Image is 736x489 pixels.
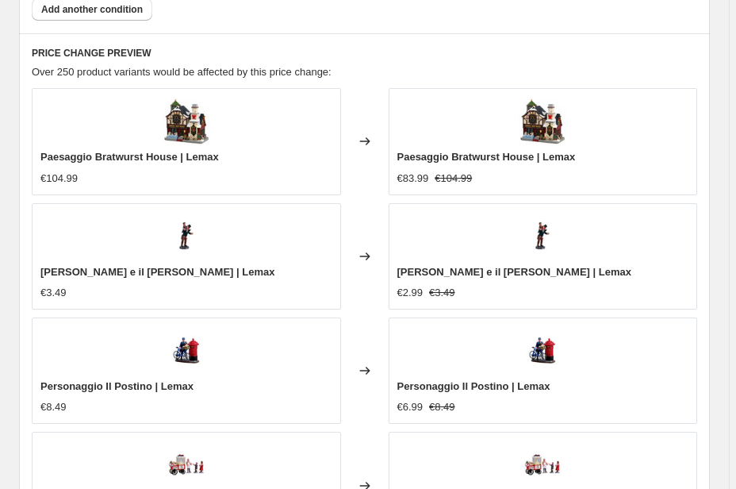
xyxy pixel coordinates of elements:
[32,47,697,60] h6: PRICE CHANGE PREVIEW
[40,285,67,301] div: €3.49
[397,399,424,415] div: €6.99
[41,3,143,16] span: Add another condition
[40,399,67,415] div: €8.49
[519,97,566,144] img: paesaggio-bratwurst-house-lemax_80x.jpg
[429,399,455,415] strike: €8.49
[397,151,576,163] span: Paesaggio Bratwurst House | Lemax
[40,266,274,278] span: [PERSON_NAME] e il [PERSON_NAME] | Lemax
[163,212,210,260] img: bob-cratchit-e-il-piccolo-tim-bob-cratchit-and-tiny-tim-lemax_80x.jpg
[397,266,631,278] span: [PERSON_NAME] e il [PERSON_NAME] | Lemax
[397,285,424,301] div: €2.99
[519,441,566,488] img: venditore-di-popcorn-popcorn-seller-lemax_80x.jpg
[397,380,550,392] span: Personaggio Il Postino | Lemax
[40,151,219,163] span: Paesaggio Bratwurst House | Lemax
[435,171,472,187] strike: €104.99
[429,285,455,301] strike: €3.49
[32,66,332,78] span: Over 250 product variants would be affected by this price change:
[40,380,194,392] span: Personaggio Il Postino | Lemax
[519,326,566,374] img: il-postino-lemax_80x.jpg
[163,326,210,374] img: il-postino-lemax_80x.jpg
[40,171,78,187] div: €104.99
[397,171,429,187] div: €83.99
[519,212,566,260] img: bob-cratchit-e-il-piccolo-tim-bob-cratchit-and-tiny-tim-lemax_80x.jpg
[163,97,210,144] img: paesaggio-bratwurst-house-lemax_80x.jpg
[163,441,210,488] img: venditore-di-popcorn-popcorn-seller-lemax_80x.jpg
